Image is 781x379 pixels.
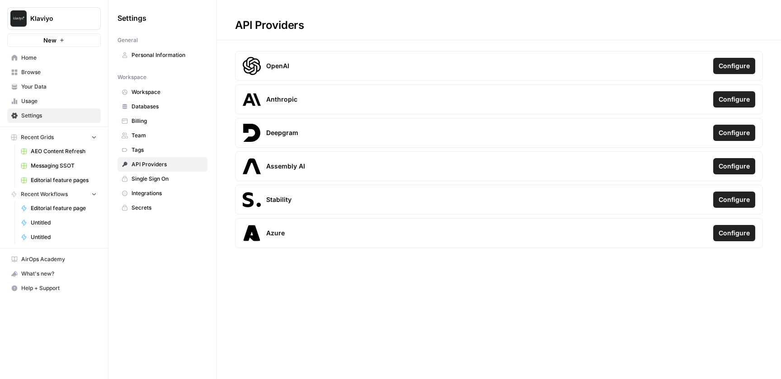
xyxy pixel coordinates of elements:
[31,147,97,155] span: AEO Content Refresh
[719,195,750,204] span: Configure
[7,65,101,80] a: Browse
[132,175,203,183] span: Single Sign On
[266,95,297,104] span: Anthropic
[17,159,101,173] a: Messaging SSOT
[713,192,755,208] button: Configure
[7,51,101,65] a: Home
[118,99,207,114] a: Databases
[132,131,203,140] span: Team
[8,267,100,281] div: What's new?
[7,187,101,201] button: Recent Workflows
[7,252,101,267] a: AirOps Academy
[7,7,101,30] button: Workspace: Klaviyo
[21,83,97,91] span: Your Data
[132,117,203,125] span: Billing
[132,88,203,96] span: Workspace
[713,125,755,141] button: Configure
[118,85,207,99] a: Workspace
[17,144,101,159] a: AEO Content Refresh
[118,201,207,215] a: Secrets
[7,281,101,295] button: Help + Support
[118,157,207,172] a: API Providers
[118,13,146,23] span: Settings
[719,61,750,70] span: Configure
[118,172,207,186] a: Single Sign On
[10,10,27,27] img: Klaviyo Logo
[132,146,203,154] span: Tags
[21,255,97,263] span: AirOps Academy
[713,225,755,241] button: Configure
[17,201,101,215] a: Editorial feature page
[118,128,207,143] a: Team
[21,68,97,76] span: Browse
[31,204,97,212] span: Editorial feature page
[266,128,298,137] span: Deepgram
[266,195,292,204] span: Stability
[132,204,203,212] span: Secrets
[17,173,101,187] a: Editorial feature pages
[21,97,97,105] span: Usage
[132,51,203,59] span: Personal Information
[118,114,207,128] a: Billing
[7,131,101,144] button: Recent Grids
[266,61,289,70] span: OpenAI
[21,284,97,292] span: Help + Support
[118,48,207,62] a: Personal Information
[118,36,138,44] span: General
[7,80,101,94] a: Your Data
[266,229,285,238] span: Azure
[713,91,755,108] button: Configure
[7,267,101,281] button: What's new?
[31,233,97,241] span: Untitled
[7,108,101,123] a: Settings
[21,112,97,120] span: Settings
[118,73,146,81] span: Workspace
[17,230,101,244] a: Untitled
[719,128,750,137] span: Configure
[31,219,97,227] span: Untitled
[719,162,750,171] span: Configure
[17,215,101,230] a: Untitled
[43,36,56,45] span: New
[118,143,207,157] a: Tags
[31,176,97,184] span: Editorial feature pages
[713,58,755,74] button: Configure
[132,189,203,197] span: Integrations
[719,229,750,238] span: Configure
[31,162,97,170] span: Messaging SSOT
[7,33,101,47] button: New
[21,54,97,62] span: Home
[132,160,203,168] span: API Providers
[217,18,322,33] div: API Providers
[132,103,203,111] span: Databases
[266,162,305,171] span: Assembly AI
[21,190,68,198] span: Recent Workflows
[7,94,101,108] a: Usage
[719,95,750,104] span: Configure
[21,133,54,141] span: Recent Grids
[713,158,755,174] button: Configure
[118,186,207,201] a: Integrations
[30,14,85,23] span: Klaviyo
